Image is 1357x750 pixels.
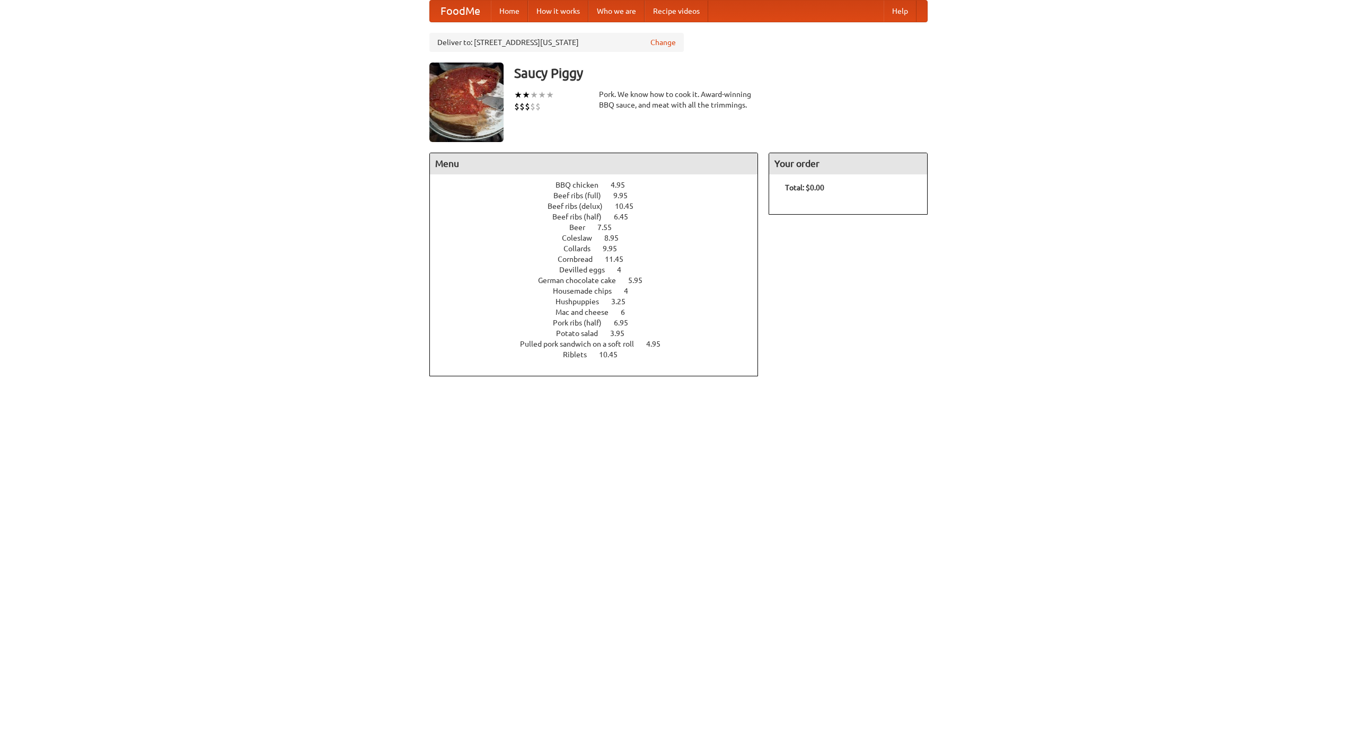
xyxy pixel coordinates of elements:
a: Home [491,1,528,22]
span: Beef ribs (half) [552,213,612,221]
a: Housemade chips 4 [553,287,648,295]
li: $ [530,101,535,112]
span: Beer [569,223,596,232]
span: Pulled pork sandwich on a soft roll [520,340,645,348]
span: 10.45 [615,202,644,210]
a: Hushpuppies 3.25 [556,297,645,306]
span: Collards [563,244,601,253]
span: 6.45 [614,213,639,221]
span: 11.45 [605,255,634,263]
li: ★ [546,89,554,101]
span: Hushpuppies [556,297,610,306]
span: 3.25 [611,297,636,306]
a: FoodMe [430,1,491,22]
a: Who we are [588,1,645,22]
span: Potato salad [556,329,609,338]
span: Riblets [563,350,597,359]
span: German chocolate cake [538,276,627,285]
span: 3.95 [610,329,635,338]
span: Housemade chips [553,287,622,295]
span: 9.95 [603,244,628,253]
div: Pork. We know how to cook it. Award-winning BBQ sauce, and meat with all the trimmings. [599,89,758,110]
li: ★ [538,89,546,101]
a: Riblets 10.45 [563,350,637,359]
h3: Saucy Piggy [514,63,928,84]
h4: Menu [430,153,757,174]
li: ★ [514,89,522,101]
span: 4.95 [646,340,671,348]
a: Collards 9.95 [563,244,637,253]
span: Devilled eggs [559,266,615,274]
span: BBQ chicken [556,181,609,189]
li: $ [525,101,530,112]
a: Beef ribs (delux) 10.45 [548,202,653,210]
b: Total: $0.00 [785,183,824,192]
span: Mac and cheese [556,308,619,316]
span: Pork ribs (half) [553,319,612,327]
a: Recipe videos [645,1,708,22]
a: BBQ chicken 4.95 [556,181,645,189]
span: 5.95 [628,276,653,285]
li: $ [519,101,525,112]
div: Deliver to: [STREET_ADDRESS][US_STATE] [429,33,684,52]
a: Devilled eggs 4 [559,266,641,274]
li: $ [535,101,541,112]
span: 4.95 [611,181,636,189]
span: 7.55 [597,223,622,232]
span: 6.95 [614,319,639,327]
a: Change [650,37,676,48]
img: angular.jpg [429,63,504,142]
span: Coleslaw [562,234,603,242]
span: 4 [624,287,639,295]
a: Beef ribs (full) 9.95 [553,191,647,200]
a: Coleslaw 8.95 [562,234,638,242]
span: Cornbread [558,255,603,263]
span: Beef ribs (delux) [548,202,613,210]
a: Potato salad 3.95 [556,329,644,338]
h4: Your order [769,153,927,174]
a: Pulled pork sandwich on a soft roll 4.95 [520,340,680,348]
a: Help [884,1,917,22]
a: Beef ribs (half) 6.45 [552,213,648,221]
span: 10.45 [599,350,628,359]
span: Beef ribs (full) [553,191,612,200]
a: Mac and cheese 6 [556,308,645,316]
li: $ [514,101,519,112]
a: Cornbread 11.45 [558,255,643,263]
span: 6 [621,308,636,316]
li: ★ [522,89,530,101]
span: 8.95 [604,234,629,242]
span: 4 [617,266,632,274]
a: Beer 7.55 [569,223,631,232]
a: Pork ribs (half) 6.95 [553,319,648,327]
a: How it works [528,1,588,22]
a: German chocolate cake 5.95 [538,276,662,285]
li: ★ [530,89,538,101]
span: 9.95 [613,191,638,200]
